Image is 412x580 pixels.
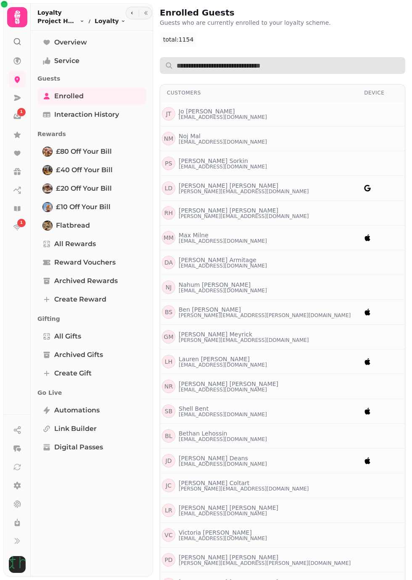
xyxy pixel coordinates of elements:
[166,481,172,490] p: J C
[54,294,106,304] span: Create reward
[162,355,267,368] a: LHLauren [PERSON_NAME][EMAIL_ADDRESS][DOMAIN_NAME]
[179,380,278,388] p: [PERSON_NAME] [PERSON_NAME]
[166,457,172,465] p: J D
[54,91,84,101] span: Enrolled
[179,139,267,145] p: [EMAIL_ADDRESS][DOMAIN_NAME]
[37,17,126,25] nav: breadcrumb
[179,262,267,269] p: [EMAIL_ADDRESS][DOMAIN_NAME]
[37,402,146,419] a: Automations
[37,291,146,308] a: Create reward
[37,439,146,456] a: Digital Passes
[165,506,172,514] p: L R
[162,404,267,418] a: SBShell Bent[EMAIL_ADDRESS][DOMAIN_NAME]
[166,110,172,118] p: J T
[179,486,309,492] p: [PERSON_NAME][EMAIL_ADDRESS][DOMAIN_NAME]
[54,405,100,415] span: Automations
[37,162,146,178] a: £40 off your bill £40 off your bill
[179,312,351,319] p: [PERSON_NAME][EMAIL_ADDRESS][PERSON_NAME][DOMAIN_NAME]
[179,553,278,562] p: [PERSON_NAME] [PERSON_NAME]
[165,308,172,316] p: B S
[165,357,172,366] p: L H
[37,273,146,289] a: Archived Rewards
[43,203,52,211] img: £10 off your bill
[162,479,309,492] a: JC[PERSON_NAME] Coltart[PERSON_NAME][EMAIL_ADDRESS][DOMAIN_NAME]
[162,132,267,145] a: NMNoj Mal[EMAIL_ADDRESS][DOMAIN_NAME]
[160,32,197,47] div: total: 1154
[162,504,278,517] a: LR[PERSON_NAME] [PERSON_NAME][EMAIL_ADDRESS][DOMAIN_NAME]
[37,420,146,437] a: Link Builder
[167,89,351,96] div: Customers
[54,257,116,268] span: Reward Vouchers
[179,330,252,339] p: [PERSON_NAME] Meyrick
[162,107,267,121] a: JTJo [PERSON_NAME][EMAIL_ADDRESS][DOMAIN_NAME]
[179,386,267,393] p: [EMAIL_ADDRESS][DOMAIN_NAME]
[160,7,321,18] h2: Enrolled Guests
[164,333,174,341] p: G M
[37,17,85,25] button: Project House
[95,17,126,25] button: Loyalty
[179,528,252,537] p: Victoria [PERSON_NAME]
[56,202,111,212] span: £10 off your bill
[37,126,146,142] p: Rewards
[56,147,112,157] span: £80 off your bill
[54,368,92,378] span: Create Gift
[179,479,249,487] p: [PERSON_NAME] Coltart
[179,157,248,165] p: [PERSON_NAME] Sorkin
[37,365,146,382] a: Create Gift
[56,220,90,231] span: Flatbread
[162,281,267,294] a: NJNahum [PERSON_NAME][EMAIL_ADDRESS][DOMAIN_NAME]
[54,331,81,341] span: All Gifts
[165,432,172,440] p: B L
[56,184,112,194] span: £20 off your bill
[162,429,267,443] a: BLBethan Lehossin[EMAIL_ADDRESS][DOMAIN_NAME]
[165,159,172,168] p: P S
[364,89,391,96] div: Device
[37,180,146,197] a: £20 off your bill £20 off your bill
[37,34,146,51] a: Overview
[179,163,267,170] p: [EMAIL_ADDRESS][DOMAIN_NAME]
[179,188,309,195] p: [PERSON_NAME][EMAIL_ADDRESS][DOMAIN_NAME]
[37,217,146,234] a: FlatbreadFlatbread
[179,114,267,121] p: [EMAIL_ADDRESS][DOMAIN_NAME]
[179,411,267,418] p: [EMAIL_ADDRESS][DOMAIN_NAME]
[162,305,351,319] a: BSBen [PERSON_NAME][PERSON_NAME][EMAIL_ADDRESS][PERSON_NAME][DOMAIN_NAME]
[179,461,267,467] p: [EMAIL_ADDRESS][DOMAIN_NAME]
[162,380,278,393] a: NR[PERSON_NAME] [PERSON_NAME][EMAIL_ADDRESS][DOMAIN_NAME]
[162,330,309,344] a: GM[PERSON_NAME] Meyrick[PERSON_NAME][EMAIL_ADDRESS][DOMAIN_NAME]
[179,213,309,220] p: [PERSON_NAME][EMAIL_ADDRESS][DOMAIN_NAME]
[37,71,146,86] p: Guests
[179,355,250,363] p: Lauren [PERSON_NAME]
[54,56,79,66] span: Service
[164,134,174,143] p: N M
[165,184,173,192] p: L D
[20,220,23,226] span: 1
[179,504,278,512] p: [PERSON_NAME] [PERSON_NAME]
[179,510,267,517] p: [EMAIL_ADDRESS][DOMAIN_NAME]
[9,108,26,125] a: 1
[179,238,267,244] p: [EMAIL_ADDRESS][DOMAIN_NAME]
[179,107,235,115] p: Jo [PERSON_NAME]
[179,256,256,264] p: [PERSON_NAME] Armitage
[37,311,146,326] p: Gifting
[43,221,52,230] img: Flatbread
[162,206,309,220] a: RH[PERSON_NAME] [PERSON_NAME][PERSON_NAME][EMAIL_ADDRESS][DOMAIN_NAME]
[162,528,267,542] a: VCVictoria [PERSON_NAME][EMAIL_ADDRESS][DOMAIN_NAME]
[9,219,26,236] a: 1
[54,37,87,47] span: Overview
[179,560,351,567] p: [PERSON_NAME][EMAIL_ADDRESS][PERSON_NAME][DOMAIN_NAME]
[43,147,52,156] img: £80 off your bill
[54,110,119,120] span: Interaction History
[37,385,146,400] p: Go Live
[179,305,241,314] p: Ben [PERSON_NAME]
[179,362,267,368] p: [EMAIL_ADDRESS][DOMAIN_NAME]
[37,236,146,252] a: All Rewards
[179,337,309,344] p: [PERSON_NAME][EMAIL_ADDRESS][DOMAIN_NAME]
[179,281,251,289] p: Nahum [PERSON_NAME]
[179,454,248,462] p: [PERSON_NAME] Deans
[179,429,227,438] p: Bethan Lehossin
[54,424,97,434] span: Link Builder
[164,382,173,391] p: N R
[179,231,209,239] p: Max Milne
[37,254,146,271] a: Reward Vouchers
[37,88,146,105] a: Enrolled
